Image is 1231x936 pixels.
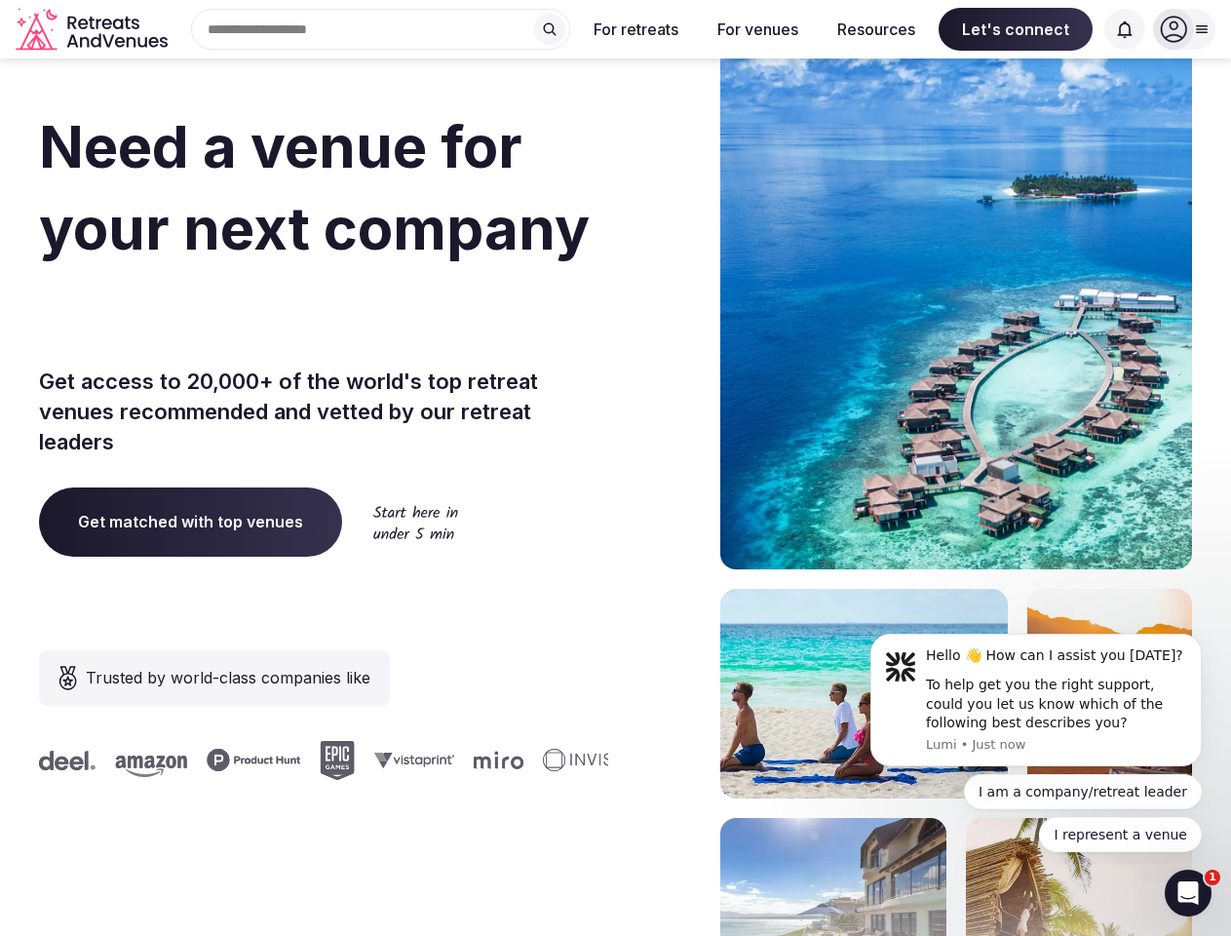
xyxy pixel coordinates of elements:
span: Trusted by world-class companies like [86,666,370,689]
a: Get matched with top venues [39,487,342,556]
img: yoga on tropical beach [720,589,1008,799]
span: 1 [1205,870,1220,885]
svg: Epic Games company logo [317,741,352,780]
svg: Deel company logo [36,751,93,770]
iframe: Intercom live chat [1165,870,1212,916]
button: For retreats [578,8,694,51]
img: woman sitting in back of truck with camels [1027,589,1192,799]
span: Need a venue for your next company [39,111,590,263]
button: Resources [822,8,931,51]
img: Start here in under 5 min [373,505,458,539]
span: Let's connect [939,8,1093,51]
svg: Invisible company logo [540,749,647,772]
button: For venues [702,8,814,51]
iframe: Intercom notifications message [841,616,1231,864]
svg: Retreats and Venues company logo [16,8,172,52]
svg: Miro company logo [471,751,520,769]
p: Get access to 20,000+ of the world's top retreat venues recommended and vetted by our retreat lea... [39,367,608,456]
a: Visit the homepage [16,8,172,52]
svg: Vistaprint company logo [371,752,451,768]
